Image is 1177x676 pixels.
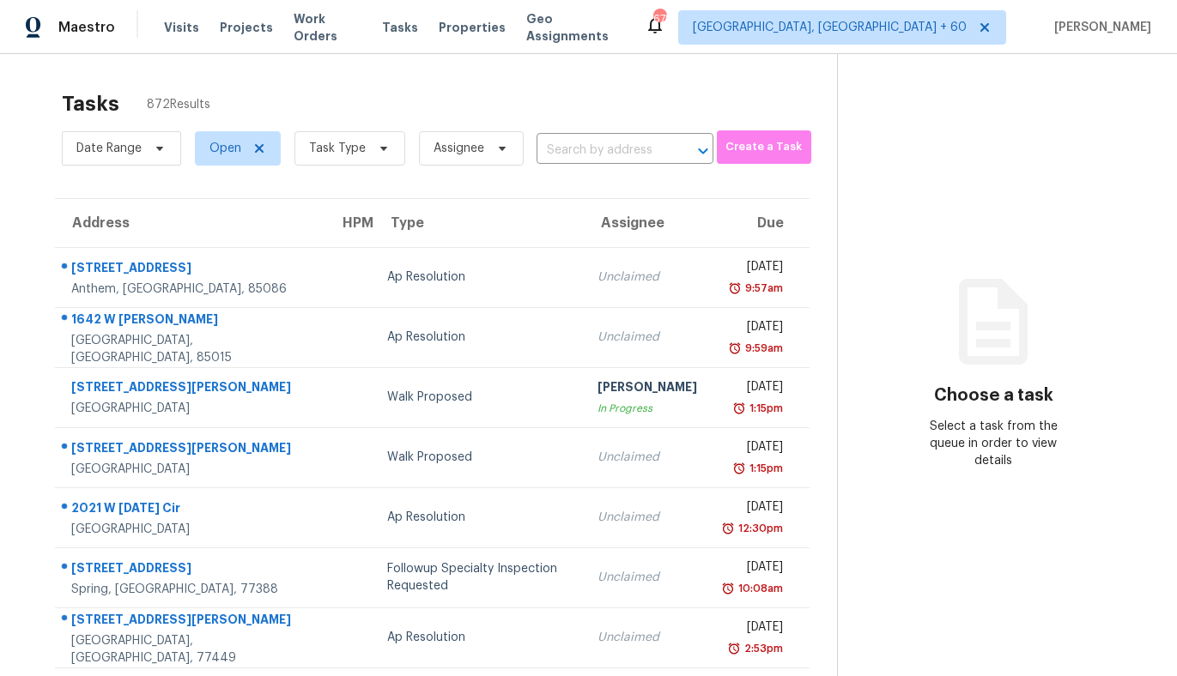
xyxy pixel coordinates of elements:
span: 872 Results [147,96,210,113]
div: [DATE] [725,498,782,520]
div: 1:15pm [746,460,783,477]
button: Create a Task [717,130,811,164]
img: Overdue Alarm Icon [721,520,735,537]
div: [GEOGRAPHIC_DATA], [GEOGRAPHIC_DATA], 85015 [71,332,312,366]
div: Select a task from the queue in order to view details [916,418,1072,469]
div: Ap Resolution [387,509,570,526]
div: 1:15pm [746,400,783,417]
div: [STREET_ADDRESS][PERSON_NAME] [71,378,312,400]
img: Overdue Alarm Icon [732,460,746,477]
img: Overdue Alarm Icon [721,580,735,597]
div: Unclaimed [598,629,697,646]
div: 675 [653,10,665,27]
span: Create a Task [725,137,803,157]
div: 1642 W [PERSON_NAME] [71,311,312,332]
span: Work Orders [294,10,362,45]
span: [GEOGRAPHIC_DATA], [GEOGRAPHIC_DATA] + 60 [693,19,967,36]
img: Overdue Alarm Icon [732,400,746,417]
div: Ap Resolution [387,269,570,286]
img: Overdue Alarm Icon [728,340,742,357]
span: Geo Assignments [526,10,624,45]
span: Assignee [434,140,484,157]
h3: Choose a task [934,387,1053,404]
div: Spring, [GEOGRAPHIC_DATA], 77388 [71,581,312,598]
div: [STREET_ADDRESS][PERSON_NAME] [71,439,312,461]
span: Task Type [309,140,366,157]
h2: Tasks [62,95,119,112]
div: [GEOGRAPHIC_DATA] [71,400,312,417]
div: [GEOGRAPHIC_DATA] [71,461,312,478]
div: Unclaimed [598,509,697,526]
div: 9:57am [742,280,783,297]
div: [DATE] [725,258,782,280]
div: Unclaimed [598,449,697,466]
div: [DATE] [725,438,782,460]
div: [GEOGRAPHIC_DATA] [71,521,312,538]
div: [STREET_ADDRESS][PERSON_NAME] [71,611,312,632]
img: Overdue Alarm Icon [727,640,741,657]
th: Type [373,199,584,247]
div: Unclaimed [598,269,697,286]
div: 10:08am [735,580,783,597]
div: 12:30pm [735,520,783,537]
div: 2:53pm [741,640,783,657]
div: 9:59am [742,340,783,357]
div: Ap Resolution [387,329,570,346]
div: Walk Proposed [387,389,570,406]
img: Overdue Alarm Icon [728,280,742,297]
div: [STREET_ADDRESS] [71,559,312,581]
span: Projects [220,19,273,36]
th: Assignee [584,199,711,247]
span: Visits [164,19,199,36]
input: Search by address [537,137,665,164]
div: Ap Resolution [387,629,570,646]
span: Open [209,140,241,157]
span: Tasks [382,21,418,33]
div: Unclaimed [598,569,697,586]
span: Date Range [76,140,142,157]
div: [DATE] [725,619,782,640]
div: [GEOGRAPHIC_DATA], [GEOGRAPHIC_DATA], 77449 [71,632,312,667]
div: [DATE] [725,378,782,400]
div: In Progress [598,400,697,417]
div: [DATE] [725,318,782,340]
span: [PERSON_NAME] [1047,19,1151,36]
div: Anthem, [GEOGRAPHIC_DATA], 85086 [71,281,312,298]
th: Address [55,199,325,247]
div: [STREET_ADDRESS] [71,259,312,281]
div: [PERSON_NAME] [598,378,697,400]
span: Properties [439,19,506,36]
div: Unclaimed [598,329,697,346]
div: [DATE] [725,558,782,580]
div: 2021 W [DATE] Cir [71,499,312,521]
th: HPM [325,199,373,247]
span: Maestro [58,19,115,36]
div: Followup Specialty Inspection Requested [387,560,570,595]
div: Walk Proposed [387,449,570,466]
button: Open [691,139,715,163]
th: Due [711,199,809,247]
